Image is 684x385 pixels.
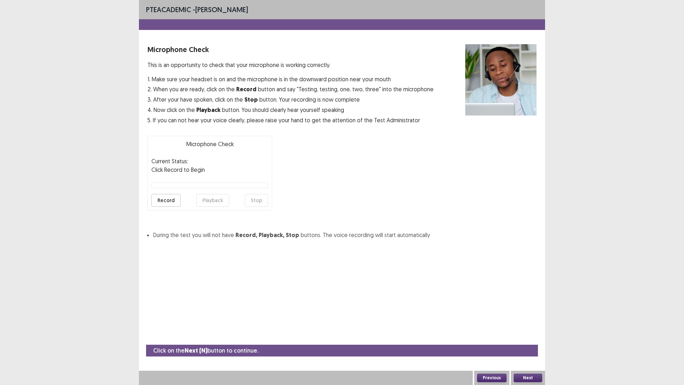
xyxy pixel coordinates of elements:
[185,347,207,354] strong: Next (N)
[146,4,248,15] p: - [PERSON_NAME]
[259,231,284,239] strong: Playback,
[153,231,537,240] li: During the test you will not have buttons. The voice recording will start automatically
[151,157,188,165] p: Current Status:
[147,106,434,114] p: 4. Now click on the button. You should clearly hear yourself speaking
[147,61,434,69] p: This is an opportunity to check that your microphone is working correctly.
[236,86,256,93] strong: Record
[245,194,268,207] button: Stop
[235,231,257,239] strong: Record,
[477,374,507,382] button: Previous
[196,194,229,207] button: Playback
[514,374,542,382] button: Next
[465,44,537,115] img: microphone check
[153,346,258,355] p: Click on the button to continue.
[151,140,268,148] p: Microphone Check
[147,85,434,94] p: 2. When you are ready, click on the button and say "Testing, testing, one, two, three" into the m...
[151,165,268,174] p: Click Record to Begin
[147,116,434,124] p: 5. If you can not hear your voice clearly, please raise your hand to get the attention of the Tes...
[147,95,434,104] p: 3. After your have spoken, click on the button. Your recording is now complete
[146,5,191,14] span: PTE academic
[196,106,221,114] strong: Playback
[151,194,181,207] button: Record
[244,96,258,103] strong: Stop
[147,75,434,83] p: 1. Make sure your headset is on and the microphone is in the downward position near your mouth
[286,231,299,239] strong: Stop
[147,44,434,55] p: Microphone Check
